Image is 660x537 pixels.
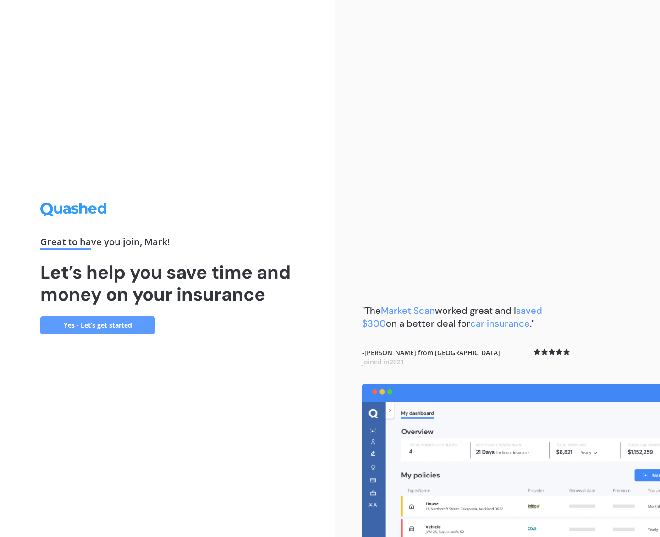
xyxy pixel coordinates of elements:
[40,237,294,250] div: Great to have you join , Mark !
[362,348,500,366] b: - [PERSON_NAME] from [GEOGRAPHIC_DATA]
[470,318,530,329] span: car insurance
[362,305,542,329] span: saved $300
[362,357,404,366] span: Joined in 2021
[362,305,542,329] b: "The worked great and I on a better deal for ."
[381,305,435,317] span: Market Scan
[40,316,155,334] a: Yes - Let’s get started
[362,384,660,537] img: dashboard.webp
[40,261,294,305] h1: Let’s help you save time and money on your insurance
